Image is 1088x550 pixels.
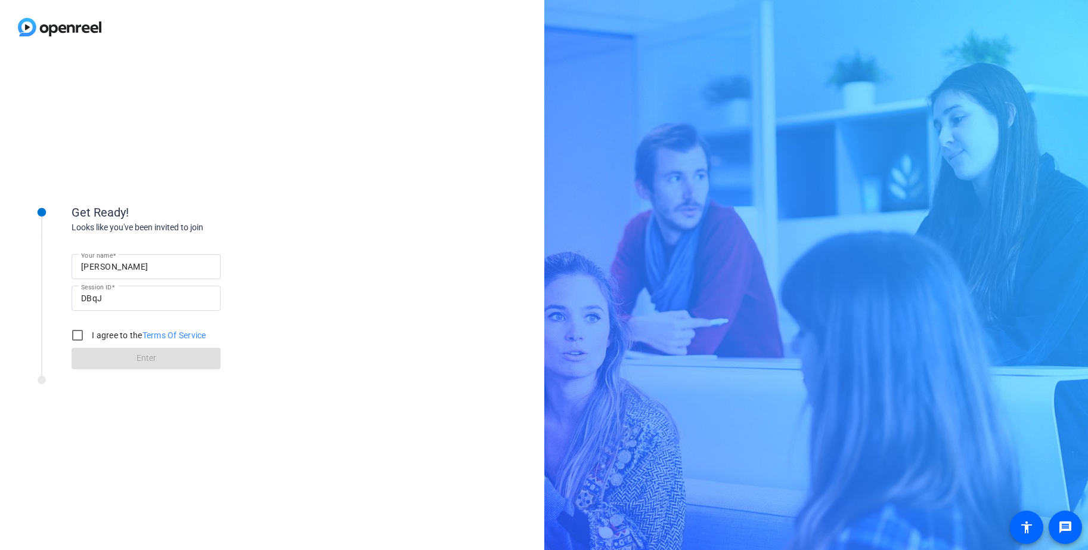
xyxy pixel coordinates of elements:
mat-icon: message [1058,520,1072,534]
div: Looks like you've been invited to join [72,221,310,234]
div: Get Ready! [72,203,310,221]
mat-label: Session ID [81,283,111,291]
a: Terms Of Service [142,330,206,340]
label: I agree to the [89,329,206,341]
mat-label: Your name [81,252,113,259]
mat-icon: accessibility [1019,520,1034,534]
